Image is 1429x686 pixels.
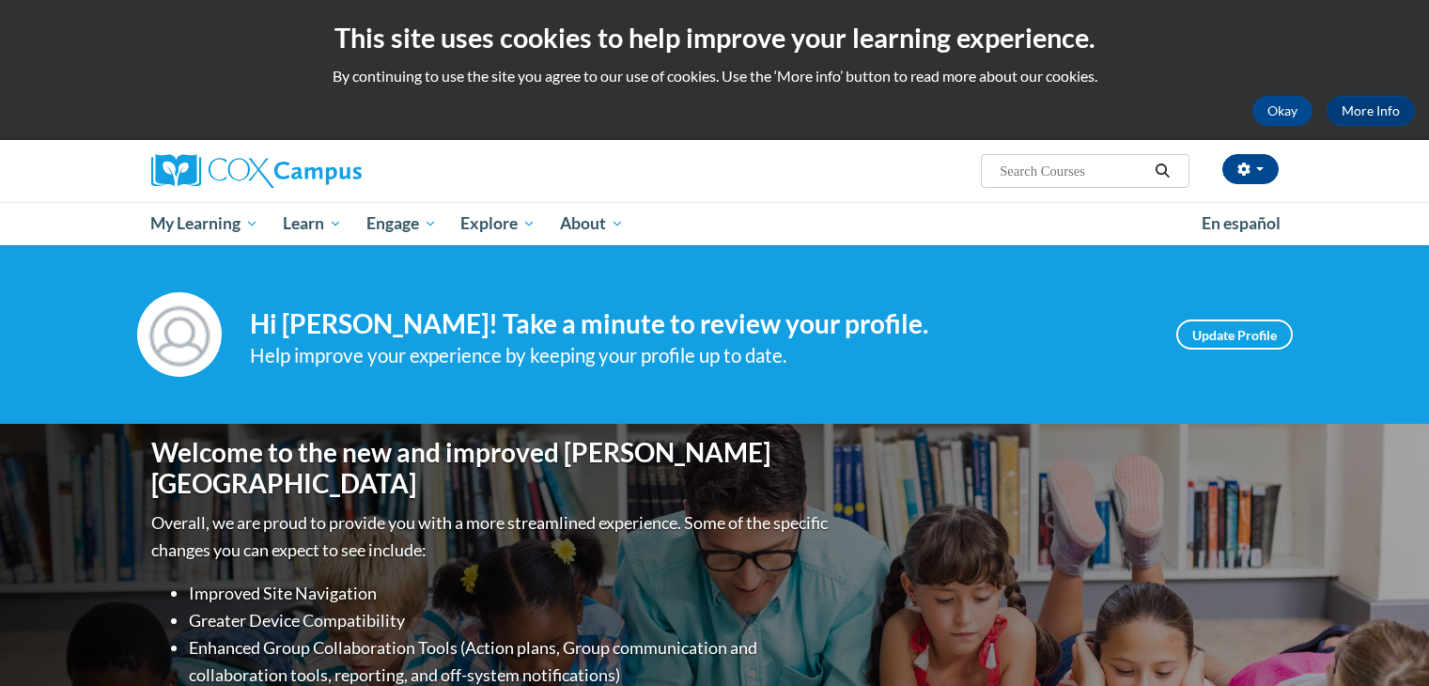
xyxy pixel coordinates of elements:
[1354,611,1414,671] iframe: Button to launch messaging window
[1202,213,1281,233] span: En español
[1327,96,1415,126] a: More Info
[998,160,1148,182] input: Search Courses
[14,66,1415,86] p: By continuing to use the site you agree to our use of cookies. Use the ‘More info’ button to read...
[189,607,832,634] li: Greater Device Compatibility
[139,202,272,245] a: My Learning
[250,308,1148,340] h4: Hi [PERSON_NAME]! Take a minute to review your profile.
[1148,160,1176,182] button: Search
[448,202,548,245] a: Explore
[137,292,222,377] img: Profile Image
[150,212,258,235] span: My Learning
[151,154,362,188] img: Cox Campus
[271,202,354,245] a: Learn
[1222,154,1279,184] button: Account Settings
[14,19,1415,56] h2: This site uses cookies to help improve your learning experience.
[1176,320,1293,350] a: Update Profile
[354,202,449,245] a: Engage
[460,212,536,235] span: Explore
[548,202,636,245] a: About
[151,154,508,188] a: Cox Campus
[151,509,832,564] p: Overall, we are proud to provide you with a more streamlined experience. Some of the specific cha...
[250,340,1148,371] div: Help improve your experience by keeping your profile up to date.
[283,212,342,235] span: Learn
[123,202,1307,245] div: Main menu
[151,437,832,500] h1: Welcome to the new and improved [PERSON_NAME][GEOGRAPHIC_DATA]
[366,212,437,235] span: Engage
[1189,204,1293,243] a: En español
[560,212,624,235] span: About
[189,580,832,607] li: Improved Site Navigation
[1252,96,1313,126] button: Okay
